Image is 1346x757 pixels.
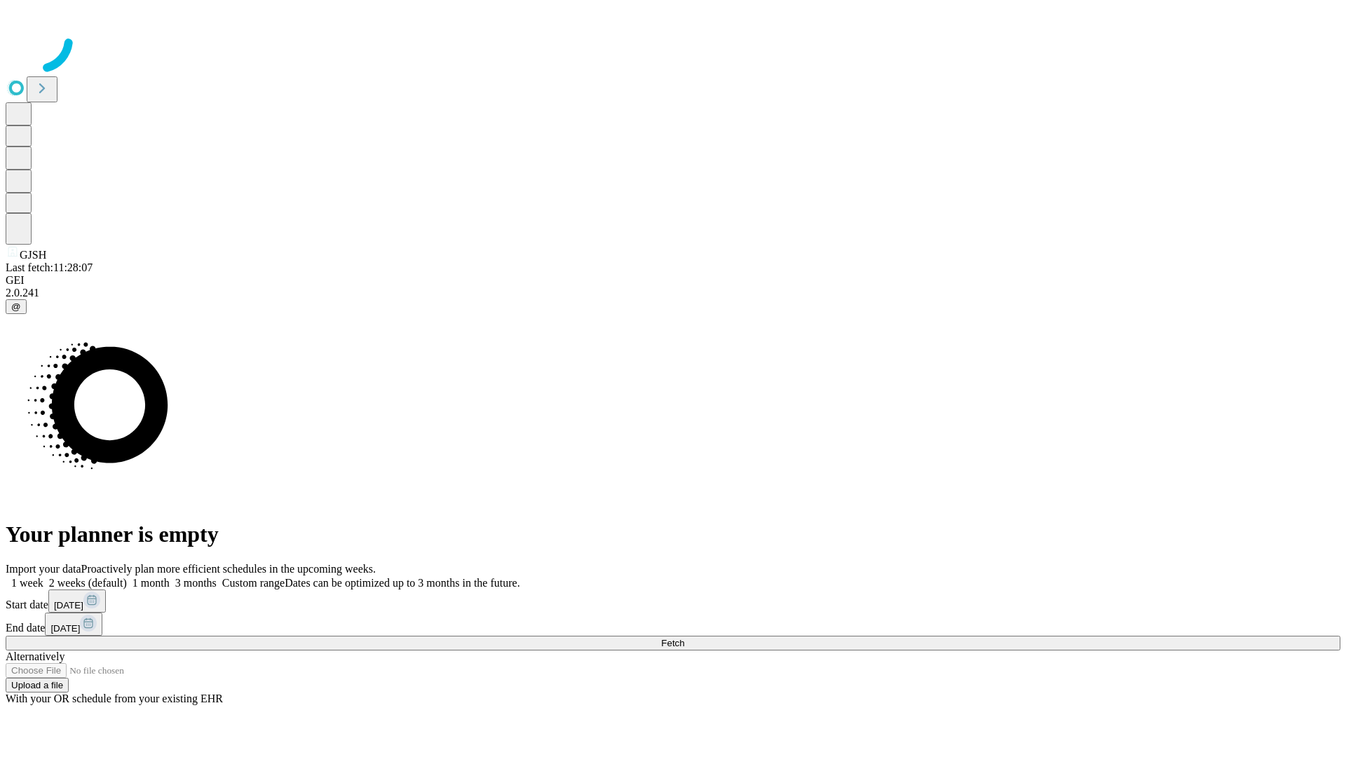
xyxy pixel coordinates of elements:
[6,274,1340,287] div: GEI
[285,577,519,589] span: Dates can be optimized up to 3 months in the future.
[175,577,217,589] span: 3 months
[6,261,93,273] span: Last fetch: 11:28:07
[6,521,1340,547] h1: Your planner is empty
[6,650,64,662] span: Alternatively
[45,613,102,636] button: [DATE]
[6,678,69,693] button: Upload a file
[6,563,81,575] span: Import your data
[81,563,376,575] span: Proactively plan more efficient schedules in the upcoming weeks.
[50,623,80,634] span: [DATE]
[49,577,127,589] span: 2 weeks (default)
[20,249,46,261] span: GJSH
[6,613,1340,636] div: End date
[11,301,21,312] span: @
[54,600,83,611] span: [DATE]
[11,577,43,589] span: 1 week
[6,693,223,704] span: With your OR schedule from your existing EHR
[222,577,285,589] span: Custom range
[48,589,106,613] button: [DATE]
[6,299,27,314] button: @
[132,577,170,589] span: 1 month
[6,636,1340,650] button: Fetch
[661,638,684,648] span: Fetch
[6,589,1340,613] div: Start date
[6,287,1340,299] div: 2.0.241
